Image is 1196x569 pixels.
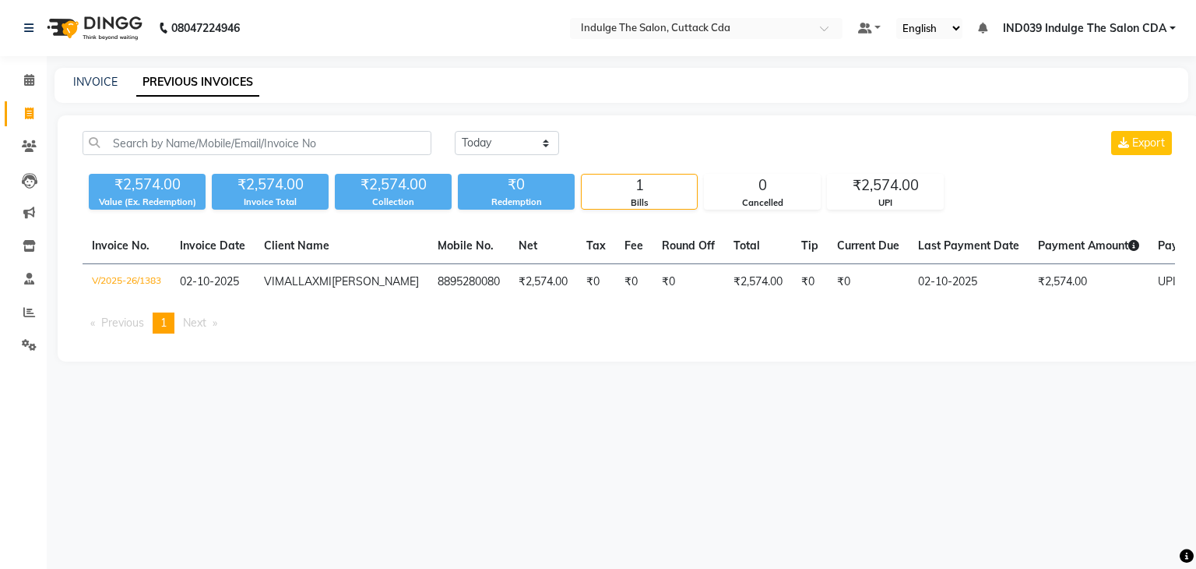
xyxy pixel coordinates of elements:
div: ₹0 [458,174,575,196]
a: INVOICE [73,75,118,89]
td: V/2025-26/1383 [83,264,171,301]
span: Last Payment Date [918,239,1019,253]
span: Fee [624,239,643,253]
span: 1 [160,316,167,330]
td: ₹2,574.00 [1029,264,1149,301]
input: Search by Name/Mobile/Email/Invoice No [83,131,431,155]
span: Invoice Date [180,239,245,253]
div: Collection [335,196,452,209]
span: [PERSON_NAME] [332,274,419,288]
div: Invoice Total [212,196,329,209]
a: PREVIOUS INVOICES [136,69,259,97]
div: UPI [828,196,943,210]
div: ₹2,574.00 [828,175,943,196]
div: Redemption [458,196,575,209]
span: Tax [586,239,606,253]
span: Round Off [662,239,715,253]
span: Current Due [837,239,899,253]
td: ₹0 [828,264,909,301]
td: ₹0 [792,264,828,301]
div: Bills [582,196,697,210]
td: 8895280080 [428,264,509,301]
span: Payment Amount [1038,239,1139,253]
button: Export [1111,131,1172,155]
span: Total [733,239,760,253]
span: Export [1132,136,1165,150]
span: Mobile No. [438,239,494,253]
span: Net [519,239,537,253]
div: Value (Ex. Redemption) [89,196,206,209]
span: UPI [1158,274,1176,288]
div: ₹2,574.00 [335,174,452,196]
td: ₹0 [577,264,615,301]
span: Client Name [264,239,329,253]
span: Invoice No. [92,239,149,253]
td: 02-10-2025 [909,264,1029,301]
div: ₹2,574.00 [89,174,206,196]
nav: Pagination [83,313,1175,334]
span: IND039 Indulge The Salon CDA [1003,20,1166,37]
td: ₹2,574.00 [509,264,577,301]
td: ₹0 [615,264,653,301]
img: logo [40,6,146,50]
div: 0 [705,175,820,196]
span: VIMALLAXMI [264,274,332,288]
span: 02-10-2025 [180,274,239,288]
td: ₹2,574.00 [724,264,792,301]
span: Tip [801,239,818,253]
div: 1 [582,175,697,196]
td: ₹0 [653,264,724,301]
span: Previous [101,316,144,330]
span: Next [183,316,206,330]
div: ₹2,574.00 [212,174,329,196]
div: Cancelled [705,196,820,210]
b: 08047224946 [171,6,240,50]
